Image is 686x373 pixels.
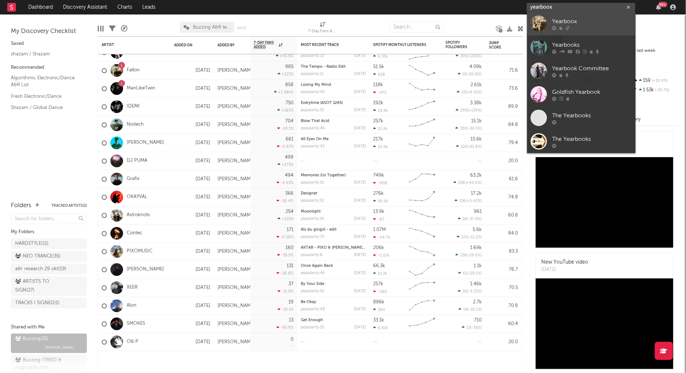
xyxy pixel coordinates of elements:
div: 71.6 [489,66,518,75]
span: +134 % [468,109,481,113]
div: 73.6 [489,84,518,93]
div: AKTAR - PIXO & KAY Remix [301,246,366,250]
div: New YouTube video [541,259,588,266]
div: [PERSON_NAME] [218,213,255,218]
a: Be Okay [301,300,316,304]
div: 15.6k [471,137,482,142]
div: Recommended [11,63,87,72]
span: +5.43 % [467,199,481,203]
div: ( ) [456,54,482,58]
div: 21.4k [373,126,388,131]
div: ( ) [459,307,482,312]
svg: Chart title [406,134,438,152]
span: -12.2 % [469,235,481,239]
div: ( ) [458,271,482,276]
div: popularity: 8 [301,253,323,257]
div: My Folders [11,228,87,236]
a: TRACKS I SIGNED(1) [11,298,87,309]
div: The Tempo - Radio Edit [301,65,366,69]
div: ( ) [458,217,482,221]
div: [PERSON_NAME] [218,249,255,255]
span: +10.4 % [651,79,668,83]
div: Yearboox [552,17,632,26]
svg: Chart title [406,243,438,261]
div: [DATE] [354,289,366,293]
div: 858 [285,83,294,87]
div: [DATE] [174,102,210,111]
div: [DATE] [174,193,210,202]
div: -11.9 % [278,289,294,294]
div: My Discovery Checklist [11,27,87,36]
div: 985 [285,64,294,69]
div: 118k [373,83,383,87]
div: 1.53k [631,85,679,95]
div: [PERSON_NAME] [218,104,255,110]
span: +224 % [468,54,481,58]
div: 10.9k [373,144,388,149]
div: -0.58 % [277,235,294,239]
div: -26.4 % [277,198,294,203]
div: Edit Columns [98,18,104,39]
span: 256 [458,181,465,185]
div: 276k [373,191,384,196]
div: 2.7k [473,300,482,305]
div: popularity: 31 [301,108,324,112]
div: -580 [373,289,387,294]
div: 89.9 [489,102,518,111]
div: The Yearbooks [552,112,632,120]
a: Contec [127,230,142,236]
div: 1.46k [470,282,482,286]
span: 30 [463,290,467,294]
span: 101 [462,235,468,239]
a: The Yearbooks [527,130,636,153]
span: -30.5 % [468,127,481,131]
div: 37 [289,282,294,286]
div: [DATE] [354,271,366,275]
div: Filters [109,18,115,39]
div: 192k [373,101,383,105]
div: Blow That Acid [301,119,366,123]
div: 95.6k [373,199,388,204]
a: Shazam / Global Dance [11,104,80,112]
div: ( ) [456,108,482,113]
div: [DATE] [174,139,210,147]
span: 293 [460,109,467,113]
div: 961 [474,209,482,214]
a: Buzzing(35)[PERSON_NAME] [11,334,87,353]
div: 83.3 [489,247,518,256]
svg: Chart title [406,62,438,80]
div: 5.6k [473,227,482,232]
div: 23.4k [373,108,388,113]
div: 159 [631,76,679,85]
a: SMOKES [127,321,145,327]
div: -5.07k [373,253,390,258]
div: [DATE] [174,284,210,292]
div: Everytime (ASOT 1245) [301,101,366,105]
span: -25.7 % [654,88,670,92]
div: Jump Score [489,41,507,50]
span: [PERSON_NAME] [45,343,74,352]
a: PIXOMUSIC [127,248,152,255]
a: Fallon [127,67,140,74]
div: 20.0 [489,157,518,165]
div: 70.8 [489,302,518,310]
div: [DATE] [174,121,210,129]
div: 254 [286,209,294,214]
div: 19 [289,300,294,305]
div: 494 [285,173,294,178]
button: Save [237,26,246,30]
span: +44.6 % [466,181,481,185]
div: 171 [287,227,294,232]
div: 704 [285,119,294,123]
a: Algorithmic Electronic/Dance A&R List [11,74,80,89]
a: Blow That Acid [301,119,329,123]
div: Spotify Followers [446,41,471,49]
div: 206k [373,246,384,250]
div: popularity: 32 [301,54,324,58]
div: [DATE] [174,247,210,256]
div: Buzzing ( 35 ) [15,335,49,343]
div: -35.5 % [277,253,294,257]
div: ( ) [457,235,482,239]
span: 201 [460,54,467,58]
div: 76.7 [489,265,518,274]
